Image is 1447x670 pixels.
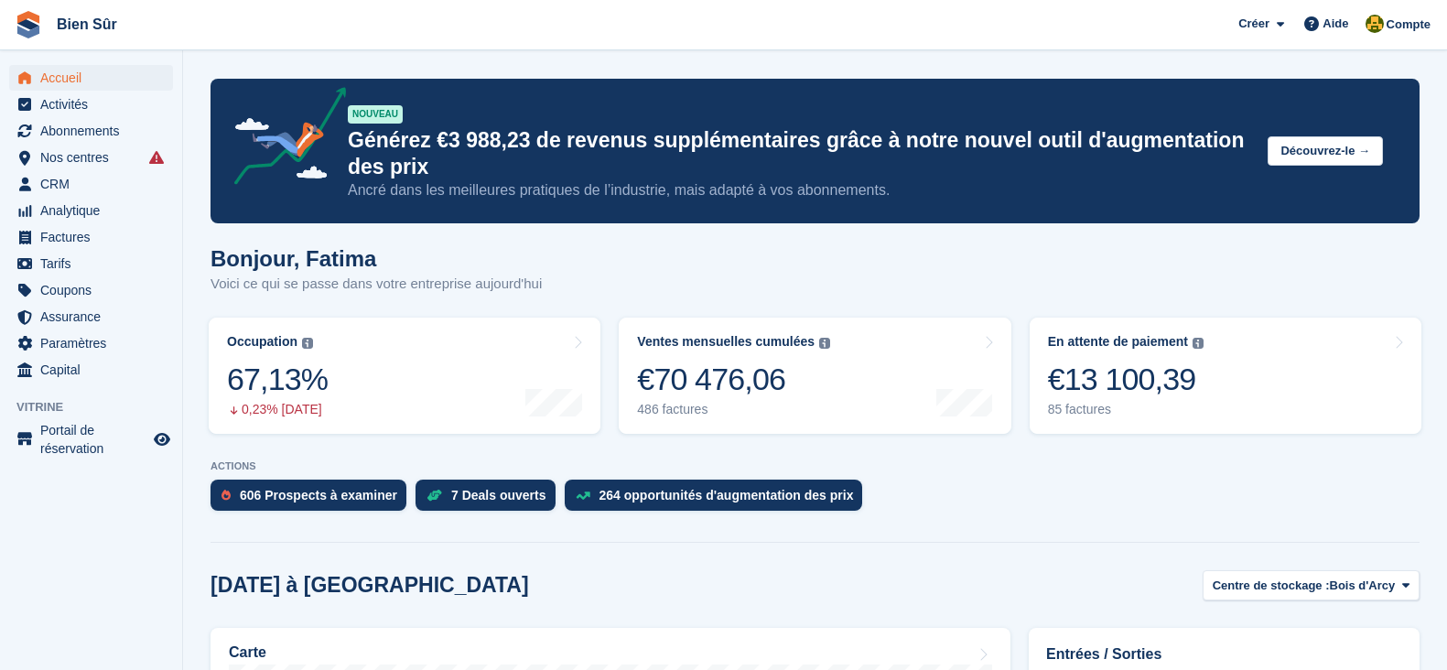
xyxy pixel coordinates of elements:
[1048,334,1188,350] div: En attente de paiement
[211,480,416,520] a: 606 Prospects à examiner
[40,171,150,197] span: CRM
[1048,402,1204,417] div: 85 factures
[637,361,830,398] div: €70 476,06
[227,334,297,350] div: Occupation
[637,334,815,350] div: Ventes mensuelles cumulées
[16,398,182,416] span: Vitrine
[151,428,173,450] a: Boutique d'aperçu
[1048,361,1204,398] div: €13 100,39
[40,277,150,303] span: Coupons
[1213,577,1330,595] span: Centre de stockage :
[40,224,150,250] span: Factures
[302,338,313,349] img: icon-info-grey-7440780725fd019a000dd9b08b2336e03edf1995a4989e88bcd33f0948082b44.svg
[637,402,830,417] div: 486 factures
[227,402,328,417] div: 0,23% [DATE]
[416,480,565,520] a: 7 Deals ouverts
[211,573,529,598] h2: [DATE] à [GEOGRAPHIC_DATA]
[40,118,150,144] span: Abonnements
[40,251,150,276] span: Tarifs
[9,65,173,91] a: menu
[40,304,150,330] span: Assurance
[1330,577,1396,595] span: Bois d'Arcy
[211,246,542,271] h1: Bonjour, Fatima
[9,251,173,276] a: menu
[221,490,231,501] img: prospect-51fa495bee0391a8d652442698ab0144808aea92771e9ea1ae160a38d050c398.svg
[240,488,397,502] div: 606 Prospects à examiner
[1268,136,1383,167] button: Découvrez-le →
[211,274,542,295] p: Voici ce qui se passe dans votre entreprise aujourd'hui
[9,330,173,356] a: menu
[348,105,403,124] div: NOUVEAU
[9,421,173,458] a: menu
[229,644,266,661] h2: Carte
[15,11,42,38] img: stora-icon-8386f47178a22dfd0bd8f6a31ec36ba5ce8667c1dd55bd0f319d3a0aa187defe.svg
[1387,16,1431,34] span: Compte
[9,92,173,117] a: menu
[9,171,173,197] a: menu
[1238,15,1269,33] span: Créer
[9,198,173,223] a: menu
[40,357,150,383] span: Capital
[40,198,150,223] span: Analytique
[40,92,150,117] span: Activités
[819,338,830,349] img: icon-info-grey-7440780725fd019a000dd9b08b2336e03edf1995a4989e88bcd33f0948082b44.svg
[9,277,173,303] a: menu
[348,180,1253,200] p: Ancré dans les meilleures pratiques de l’industrie, mais adapté à vos abonnements.
[40,421,150,458] span: Portail de réservation
[451,488,546,502] div: 7 Deals ouverts
[427,489,442,502] img: deal-1b604bf984904fb50ccaf53a9ad4b4a5d6e5aea283cecdc64d6e3604feb123c2.svg
[1203,570,1420,600] button: Centre de stockage : Bois d'Arcy
[1366,15,1384,33] img: Fatima Kelaaoui
[1323,15,1348,33] span: Aide
[49,9,124,39] a: Bien Sûr
[576,492,590,500] img: price_increase_opportunities-93ffe204e8149a01c8c9dc8f82e8f89637d9d84a8eef4429ea346261dce0b2c0.svg
[1030,318,1421,434] a: En attente de paiement €13 100,39 85 factures
[9,118,173,144] a: menu
[1046,643,1402,665] h2: Entrées / Sorties
[9,357,173,383] a: menu
[40,330,150,356] span: Paramètres
[1193,338,1204,349] img: icon-info-grey-7440780725fd019a000dd9b08b2336e03edf1995a4989e88bcd33f0948082b44.svg
[209,318,600,434] a: Occupation 67,13% 0,23% [DATE]
[599,488,854,502] div: 264 opportunités d'augmentation des prix
[619,318,1010,434] a: Ventes mensuelles cumulées €70 476,06 486 factures
[348,127,1253,180] p: Générez €3 988,23 de revenus supplémentaires grâce à notre nouvel outil d'augmentation des prix
[9,304,173,330] a: menu
[9,224,173,250] a: menu
[149,150,164,165] i: Des échecs de synchronisation des entrées intelligentes se sont produits
[219,87,347,191] img: price-adjustments-announcement-icon-8257ccfd72463d97f412b2fc003d46551f7dbcb40ab6d574587a9cd5c0d94...
[40,65,150,91] span: Accueil
[9,145,173,170] a: menu
[565,480,872,520] a: 264 opportunités d'augmentation des prix
[227,361,328,398] div: 67,13%
[211,460,1420,472] p: ACTIONS
[40,145,150,170] span: Nos centres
